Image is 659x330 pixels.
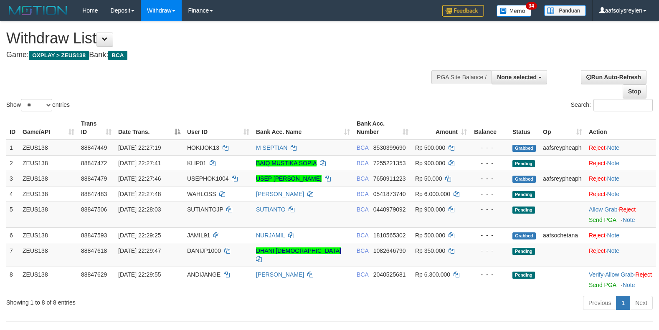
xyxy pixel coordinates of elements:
[512,176,536,183] span: Grabbed
[581,70,646,84] a: Run Auto-Refresh
[623,282,635,288] a: Note
[415,247,445,254] span: Rp 350.000
[6,202,19,227] td: 5
[19,186,78,202] td: ZEUS138
[6,116,19,140] th: ID
[474,190,506,198] div: - - -
[512,191,535,198] span: Pending
[607,191,620,197] a: Note
[357,247,368,254] span: BCA
[6,4,70,17] img: MOTION_logo.png
[589,247,606,254] a: Reject
[583,296,616,310] a: Previous
[187,160,206,166] span: KLIP01
[81,247,107,254] span: 88847618
[256,247,341,254] a: DHANI [DEMOGRAPHIC_DATA]
[256,144,287,151] a: M SEPTIAN
[253,116,353,140] th: Bank Acc. Name: activate to sort column ascending
[497,74,537,81] span: None selected
[607,232,620,239] a: Note
[6,51,431,59] h4: Game: Bank:
[474,270,506,279] div: - - -
[256,175,322,182] a: USEP [PERSON_NAME]
[81,206,107,213] span: 88847506
[118,247,161,254] span: [DATE] 22:29:47
[544,5,586,16] img: panduan.png
[619,206,636,213] a: Reject
[585,227,656,243] td: ·
[256,191,304,197] a: [PERSON_NAME]
[115,116,184,140] th: Date Trans.: activate to sort column descending
[6,140,19,156] td: 1
[19,243,78,267] td: ZEUS138
[512,248,535,255] span: Pending
[78,116,115,140] th: Trans ID: activate to sort column ascending
[81,271,107,278] span: 88847629
[357,160,368,166] span: BCA
[492,70,547,84] button: None selected
[415,271,450,278] span: Rp 6.300.000
[593,99,653,111] input: Search:
[589,144,606,151] a: Reject
[21,99,52,111] select: Showentries
[373,232,406,239] span: Copy 1810565302 to clipboard
[412,116,470,140] th: Amount: activate to sort column ascending
[540,171,585,186] td: aafsreypheaph
[474,174,506,183] div: - - -
[29,51,89,60] span: OXPLAY > ZEUS138
[81,175,107,182] span: 88847479
[589,160,606,166] a: Reject
[589,217,616,223] a: Send PGA
[512,272,535,279] span: Pending
[415,160,445,166] span: Rp 900.000
[118,175,161,182] span: [DATE] 22:27:46
[19,227,78,243] td: ZEUS138
[19,116,78,140] th: Game/API: activate to sort column ascending
[353,116,412,140] th: Bank Acc. Number: activate to sort column ascending
[526,2,537,10] span: 34
[6,267,19,292] td: 8
[585,186,656,202] td: ·
[616,296,630,310] a: 1
[589,271,603,278] a: Verify
[118,191,161,197] span: [DATE] 22:27:48
[373,271,406,278] span: Copy 2040525681 to clipboard
[585,155,656,171] td: ·
[589,232,606,239] a: Reject
[357,191,368,197] span: BCA
[585,202,656,227] td: ·
[6,171,19,186] td: 3
[623,84,646,98] a: Stop
[373,191,406,197] span: Copy 0541873740 to clipboard
[357,144,368,151] span: BCA
[474,231,506,239] div: - - -
[585,116,656,140] th: Action
[81,144,107,151] span: 88847449
[607,160,620,166] a: Note
[357,206,368,213] span: BCA
[187,175,229,182] span: USEPHOK1004
[6,155,19,171] td: 2
[256,271,304,278] a: [PERSON_NAME]
[118,232,161,239] span: [DATE] 22:29:25
[187,232,210,239] span: JAMIL91
[415,206,445,213] span: Rp 900.000
[6,295,269,307] div: Showing 1 to 8 of 8 entries
[19,155,78,171] td: ZEUS138
[635,271,652,278] a: Reject
[512,232,536,239] span: Grabbed
[431,70,492,84] div: PGA Site Balance /
[19,267,78,292] td: ZEUS138
[607,175,620,182] a: Note
[357,271,368,278] span: BCA
[540,116,585,140] th: Op: activate to sort column ascending
[415,232,445,239] span: Rp 500.000
[6,227,19,243] td: 6
[415,191,450,197] span: Rp 6.000.000
[470,116,509,140] th: Balance
[474,159,506,167] div: - - -
[589,191,606,197] a: Reject
[512,207,535,214] span: Pending
[474,205,506,214] div: - - -
[6,186,19,202] td: 4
